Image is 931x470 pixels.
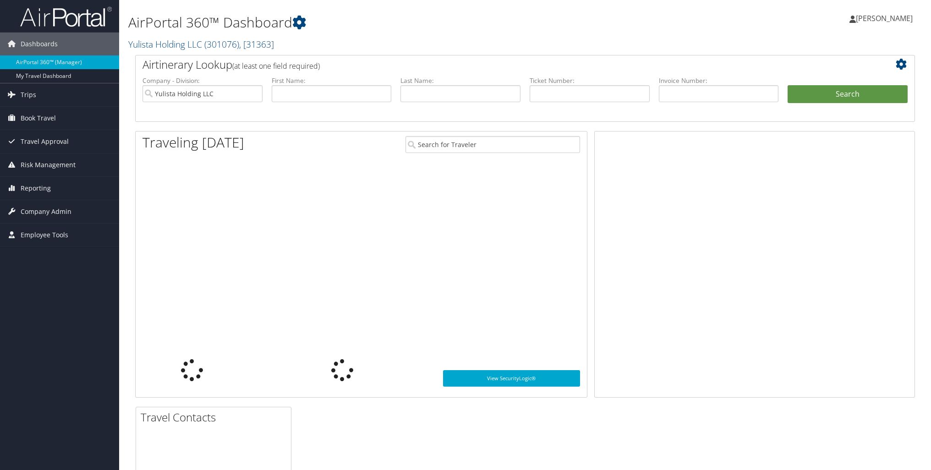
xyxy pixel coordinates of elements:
a: [PERSON_NAME] [849,5,922,32]
span: Book Travel [21,107,56,130]
h2: Travel Contacts [141,410,291,425]
label: Ticket Number: [530,76,650,85]
span: Trips [21,83,36,106]
span: ( 301076 ) [204,38,239,50]
a: Yulista Holding LLC [128,38,274,50]
a: View SecurityLogic® [443,370,580,387]
img: airportal-logo.png [20,6,112,27]
span: Risk Management [21,153,76,176]
span: Reporting [21,177,51,200]
label: First Name: [272,76,392,85]
span: Employee Tools [21,224,68,246]
label: Last Name: [400,76,520,85]
span: (at least one field required) [232,61,320,71]
h1: Traveling [DATE] [142,133,244,152]
label: Invoice Number: [659,76,779,85]
button: Search [788,85,908,104]
span: Travel Approval [21,130,69,153]
input: Search for Traveler [405,136,580,153]
h2: Airtinerary Lookup [142,57,843,72]
span: Dashboards [21,33,58,55]
span: , [ 31363 ] [239,38,274,50]
span: Company Admin [21,200,71,223]
label: Company - Division: [142,76,263,85]
span: [PERSON_NAME] [856,13,913,23]
h1: AirPortal 360™ Dashboard [128,13,657,32]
